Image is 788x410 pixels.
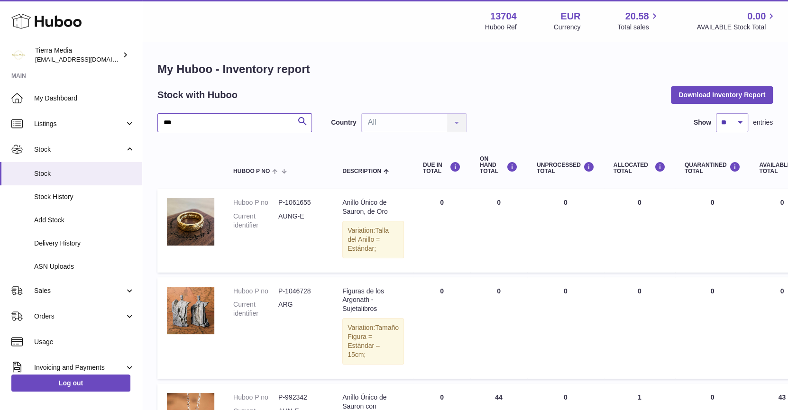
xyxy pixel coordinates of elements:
dd: P-1061655 [278,198,323,207]
div: Variation: [342,221,404,258]
div: ALLOCATED Total [614,162,666,174]
button: Download Inventory Report [671,86,773,103]
span: Description [342,168,381,174]
div: Anillo Único de Sauron, de Oro [342,198,404,216]
div: ON HAND Total [480,156,518,175]
span: AVAILABLE Stock Total [696,23,777,32]
span: Talla del Anillo = Estándar; [348,227,389,252]
span: 20.58 [625,10,649,23]
span: Total sales [617,23,660,32]
td: 0 [413,277,470,379]
td: 0 [470,277,527,379]
img: product image [167,287,214,334]
dt: Huboo P no [233,287,278,296]
span: entries [753,118,773,127]
span: Stock History [34,192,135,201]
dt: Current identifier [233,212,278,230]
span: [EMAIL_ADDRESS][DOMAIN_NAME] [35,55,139,63]
a: 20.58 Total sales [617,10,660,32]
div: Huboo Ref [485,23,517,32]
span: Add Stock [34,216,135,225]
td: 0 [413,189,470,272]
dd: AUNG-E [278,212,323,230]
dt: Huboo P no [233,198,278,207]
td: 0 [604,189,675,272]
strong: 13704 [490,10,517,23]
div: Figuras de los Argonath - Sujetalibros [342,287,404,314]
span: ASN Uploads [34,262,135,271]
span: Tamaño Figura = Estándar – 15cm; [348,324,399,358]
span: Invoicing and Payments [34,363,125,372]
dd: P-1046728 [278,287,323,296]
h1: My Huboo - Inventory report [157,62,773,77]
span: Delivery History [34,239,135,248]
span: 0 [711,393,715,401]
dt: Huboo P no [233,393,278,402]
td: 0 [527,189,604,272]
a: Log out [11,374,130,392]
div: DUE IN TOTAL [423,162,461,174]
div: UNPROCESSED Total [537,162,595,174]
span: Orders [34,312,125,321]
div: Currency [554,23,581,32]
span: Huboo P no [233,168,270,174]
label: Country [331,118,357,127]
span: Sales [34,286,125,295]
span: 0 [711,199,715,206]
span: 0.00 [747,10,766,23]
dd: P-992342 [278,393,323,402]
h2: Stock with Huboo [157,89,238,101]
dd: ARG [278,300,323,318]
img: hola.tierramedia@gmail.com [11,48,26,62]
td: 0 [604,277,675,379]
td: 0 [527,277,604,379]
span: Usage [34,337,135,346]
td: 0 [470,189,527,272]
a: 0.00 AVAILABLE Stock Total [696,10,777,32]
div: Tierra Media [35,46,120,64]
div: QUARANTINED Total [685,162,741,174]
span: 0 [711,287,715,295]
strong: EUR [560,10,580,23]
span: Stock [34,169,135,178]
label: Show [694,118,711,127]
img: product image [167,198,214,246]
span: Listings [34,119,125,128]
span: My Dashboard [34,94,135,103]
dt: Current identifier [233,300,278,318]
span: Stock [34,145,125,154]
div: Variation: [342,318,404,364]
